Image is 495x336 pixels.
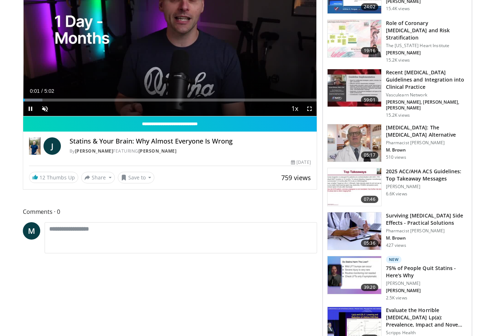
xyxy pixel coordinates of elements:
[386,256,402,263] p: New
[361,240,378,247] span: 05:36
[38,101,52,116] button: Unmute
[328,20,381,58] img: 1efa8c99-7b8a-4ab5-a569-1c219ae7bd2c.150x105_q85_crop-smart_upscale.jpg
[23,101,38,116] button: Pause
[23,222,40,240] a: M
[361,47,378,54] span: 19:16
[327,212,467,250] a: 05:36 Surviving [MEDICAL_DATA] Side Effects - Practical Solutions Pharmacist [PERSON_NAME] M. Bro...
[386,50,467,56] p: [PERSON_NAME]
[75,148,113,154] a: [PERSON_NAME]
[386,140,467,146] p: Pharmacist [PERSON_NAME]
[386,57,410,63] p: 15.2K views
[386,43,467,49] p: The [US_STATE] Heart Institute
[81,172,115,183] button: Share
[386,295,407,301] p: 2.5K views
[386,69,467,91] h3: Recent [MEDICAL_DATA] Guidelines and Integration into Clinical Practice
[138,148,177,154] a: [PERSON_NAME]
[302,101,317,116] button: Fullscreen
[386,92,467,98] p: Vasculearn Network
[386,154,406,160] p: 510 views
[386,228,467,234] p: Pharmacist [PERSON_NAME]
[41,88,43,94] span: /
[327,124,467,162] a: 05:17 [MEDICAL_DATA]: The [MEDICAL_DATA] Alternative Pharmacist [PERSON_NAME] M. Brown 510 views
[386,112,410,118] p: 15.2K views
[288,101,302,116] button: Playback Rate
[328,124,381,162] img: ce9609b9-a9bf-4b08-84dd-8eeb8ab29fc6.150x105_q85_crop-smart_upscale.jpg
[43,137,61,155] a: J
[386,330,467,336] p: Scripps Health
[44,88,54,94] span: 5:02
[386,191,407,197] p: 6.6K views
[386,288,467,294] p: [PERSON_NAME]
[361,3,378,11] span: 24:02
[386,168,467,182] h3: 2025 ACC/AHA ACS Guidelines: Top Takeaway Messages
[386,147,467,153] p: M. Brown
[328,69,381,107] img: 87825f19-cf4c-4b91-bba1-ce218758c6bb.150x105_q85_crop-smart_upscale.jpg
[70,137,311,145] h4: Statins & Your Brain: Why Almost Everyone Is Wrong
[70,148,311,154] div: By FEATURING
[386,212,467,227] h3: Surviving [MEDICAL_DATA] Side Effects - Practical Solutions
[327,20,467,63] a: 19:16 Role of Coronary [MEDICAL_DATA] and Risk Stratification The [US_STATE] Heart Institute [PER...
[361,284,378,291] span: 39:20
[29,137,41,155] img: Dr. Jordan Rennicke
[327,168,467,206] a: 07:46 2025 ACC/AHA ACS Guidelines: Top Takeaway Messages [PERSON_NAME] 6.6K views
[361,96,378,104] span: 59:01
[386,6,410,12] p: 15.4K views
[328,212,381,250] img: 1778299e-4205-438f-a27e-806da4d55abe.150x105_q85_crop-smart_upscale.jpg
[361,152,378,159] span: 05:17
[328,256,381,294] img: 79764dec-74e5-4d11-9932-23f29d36f9dc.150x105_q85_crop-smart_upscale.jpg
[30,88,39,94] span: 0:01
[386,307,467,328] h3: Evaluate the Horrible [MEDICAL_DATA] Lp(a): Prevalence, Impact and Nove…
[386,235,467,241] p: M. Brown
[328,168,381,206] img: 369ac253-1227-4c00-b4e1-6e957fd240a8.150x105_q85_crop-smart_upscale.jpg
[386,281,467,286] p: [PERSON_NAME]
[386,20,467,41] h3: Role of Coronary [MEDICAL_DATA] and Risk Stratification
[327,69,467,118] a: 59:01 Recent [MEDICAL_DATA] Guidelines and Integration into Clinical Practice Vasculearn Network ...
[118,172,155,183] button: Save to
[23,99,317,101] div: Progress Bar
[386,242,406,248] p: 427 views
[327,256,467,301] a: 39:20 New 75% of People Quit Statins - Here's Why [PERSON_NAME] [PERSON_NAME] 2.5K views
[386,184,467,190] p: [PERSON_NAME]
[361,196,378,203] span: 07:46
[39,174,45,181] span: 12
[386,99,467,111] p: [PERSON_NAME], [PERSON_NAME], [PERSON_NAME]
[23,207,317,216] span: Comments 0
[291,159,311,166] div: [DATE]
[386,265,467,279] h3: 75% of People Quit Statins - Here's Why
[386,124,467,138] h3: [MEDICAL_DATA]: The [MEDICAL_DATA] Alternative
[281,173,311,182] span: 759 views
[29,172,78,183] a: 12 Thumbs Up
